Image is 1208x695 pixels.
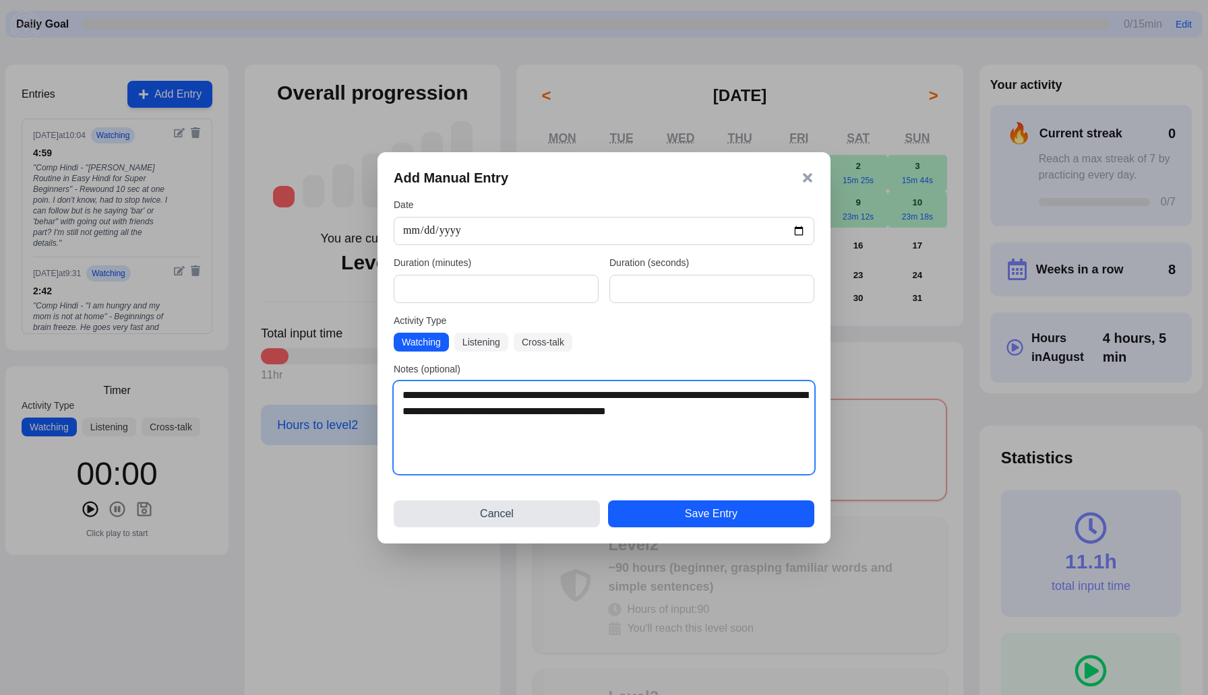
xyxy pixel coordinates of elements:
button: Save Entry [608,500,814,527]
label: Notes (optional) [394,362,814,376]
label: Date [394,198,814,211]
label: Activity Type [394,314,814,327]
label: Duration (seconds) [609,256,814,269]
button: Listening [454,333,508,352]
h3: Add Manual Entry [394,168,508,187]
label: Duration (minutes) [394,256,599,269]
button: Watching [394,333,449,352]
button: Cross-talk [514,333,572,352]
button: Cancel [394,500,600,527]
